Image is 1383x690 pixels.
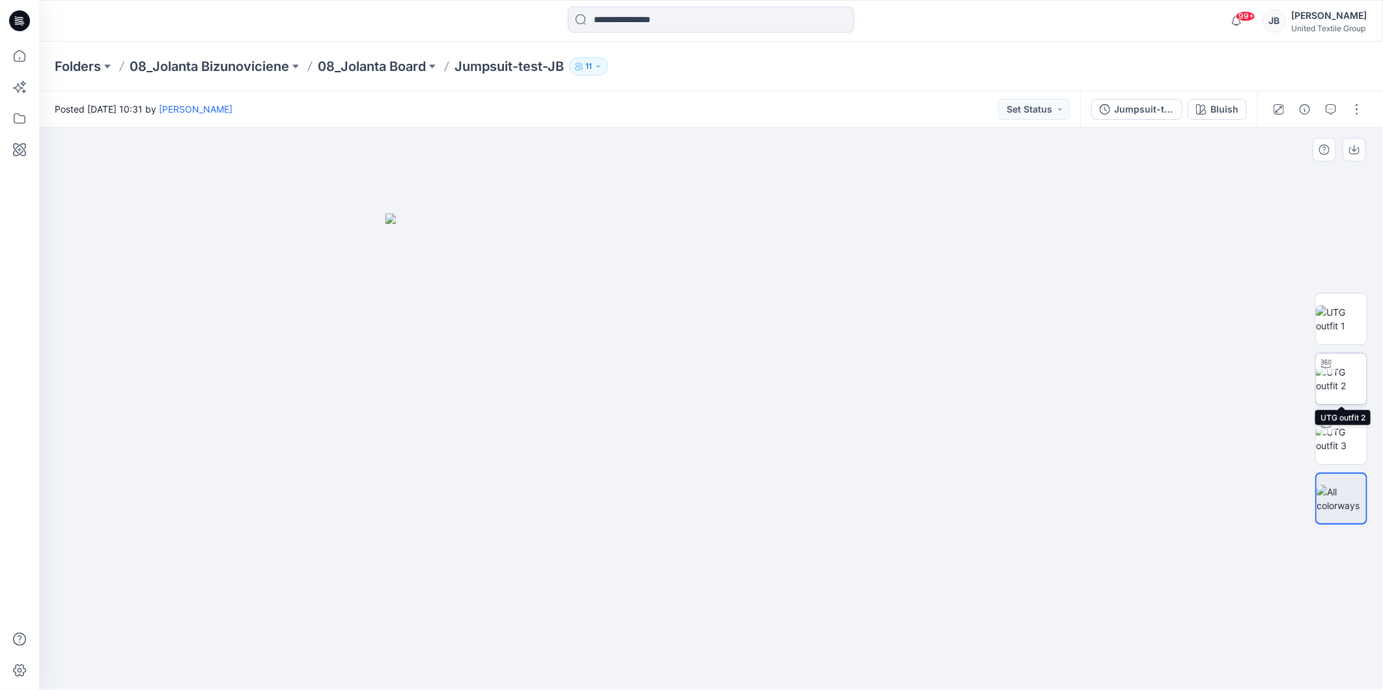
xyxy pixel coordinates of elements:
span: Posted [DATE] 10:31 by [55,102,232,116]
img: UTG outfit 1 [1316,305,1367,333]
a: Folders [55,57,101,76]
p: Jumpsuit-test-JB [454,57,564,76]
div: [PERSON_NAME] [1291,8,1367,23]
img: UTG outfit 3 [1316,425,1367,452]
button: Jumpsuit-test-JB [1091,99,1182,120]
button: Bluish [1188,99,1247,120]
a: 08_Jolanta Board [318,57,426,76]
div: United Textile Group [1291,23,1367,33]
img: UTG outfit 2 [1316,365,1367,393]
img: eyJhbGciOiJIUzI1NiIsImtpZCI6IjAiLCJzbHQiOiJzZXMiLCJ0eXAiOiJKV1QifQ.eyJkYXRhIjp7InR5cGUiOiJzdG9yYW... [385,214,1037,690]
a: 08_Jolanta Bizunoviciene [130,57,289,76]
img: All colorways [1317,485,1366,512]
div: JB [1263,9,1286,33]
button: 11 [569,57,608,76]
span: 99+ [1236,11,1255,21]
button: Details [1294,99,1315,120]
div: Jumpsuit-test-JB [1114,102,1174,117]
a: [PERSON_NAME] [159,103,232,115]
div: Bluish [1210,102,1238,117]
p: 11 [585,59,592,74]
